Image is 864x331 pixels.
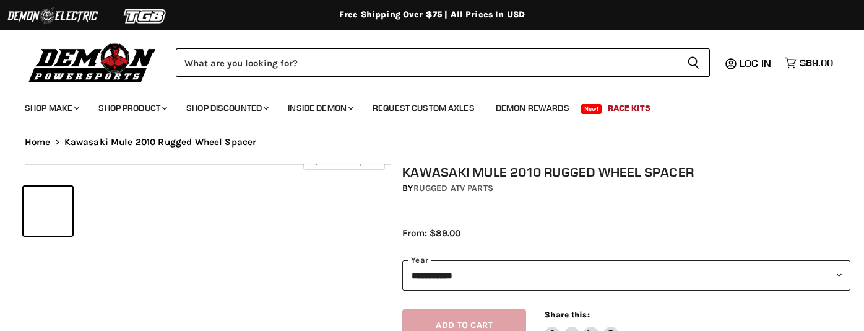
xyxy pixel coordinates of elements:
a: Request Custom Axles [363,95,484,121]
select: year [402,260,850,291]
span: $89.00 [800,57,833,69]
div: by [402,182,850,195]
form: Product [176,48,710,77]
a: Rugged ATV Parts [413,183,493,193]
span: Kawasaki Mule 2010 Rugged Wheel Spacer [64,137,257,148]
img: Demon Powersports [25,40,160,84]
a: $89.00 [779,54,839,72]
span: Click to expand [309,156,378,165]
img: TGB Logo 2 [99,4,192,28]
input: Search [176,48,677,77]
img: Demon Electric Logo 2 [6,4,99,28]
button: Kawasaki Mule 2010 Rugged Wheel Spacer thumbnail [24,187,72,236]
a: Log in [734,58,779,69]
span: From: $89.00 [402,227,460,239]
h1: Kawasaki Mule 2010 Rugged Wheel Spacer [402,164,850,180]
a: Inside Demon [279,95,361,121]
a: Shop Product [89,95,175,121]
a: Home [25,137,51,148]
ul: Main menu [15,90,830,121]
a: Shop Discounted [177,95,276,121]
span: New! [581,104,602,114]
a: Demon Rewards [486,95,579,121]
span: Log in [740,57,771,69]
span: Share this: [545,310,589,319]
button: Search [677,48,710,77]
a: Shop Make [15,95,87,121]
a: Race Kits [598,95,660,121]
